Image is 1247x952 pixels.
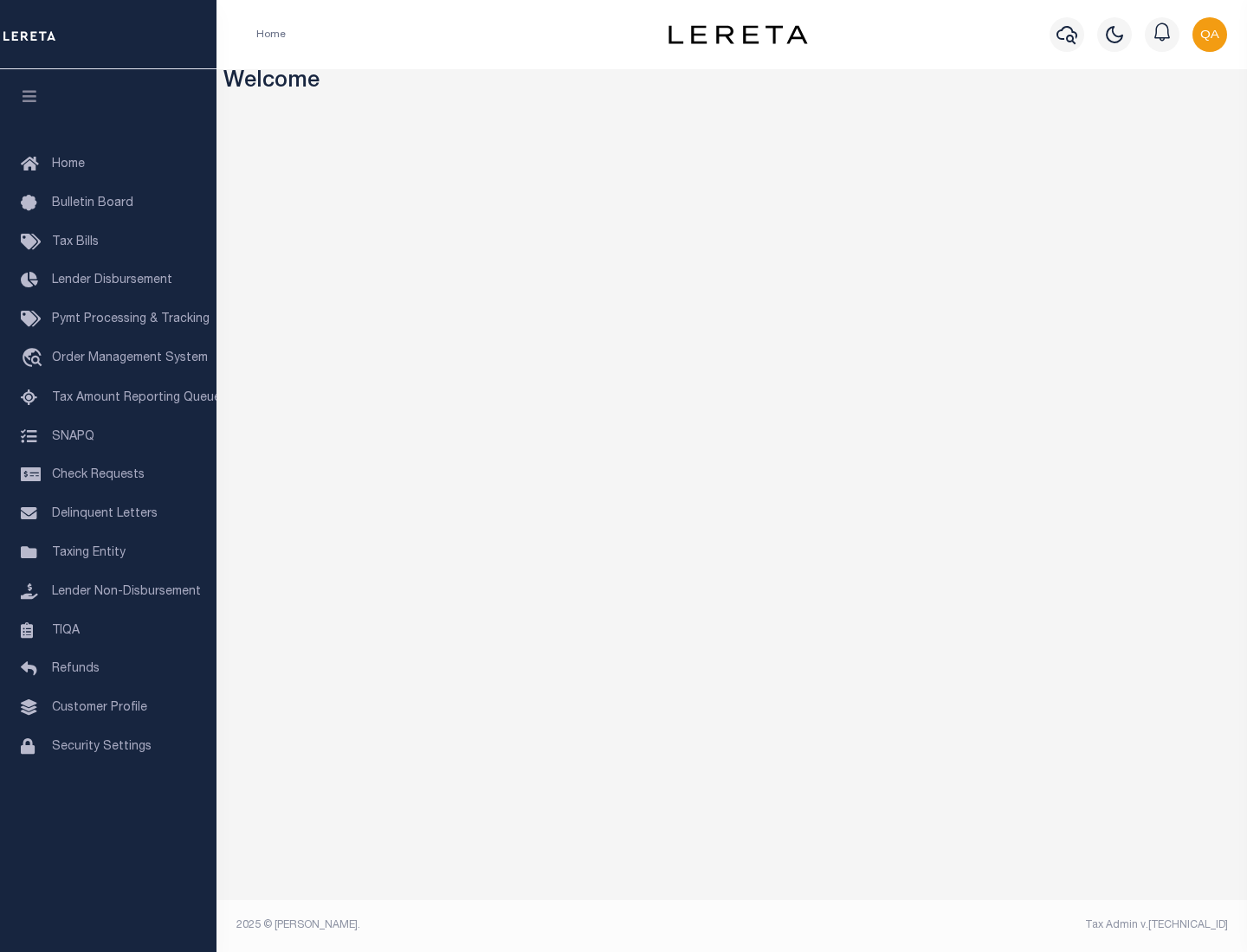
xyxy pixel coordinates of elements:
span: SNAPQ [52,430,94,442]
span: TIQA [52,624,80,636]
span: Refunds [52,663,100,675]
div: Tax Admin v.[TECHNICAL_ID] [745,917,1228,933]
span: Security Settings [52,741,152,753]
span: Delinquent Letters [52,508,158,520]
div: 2025 © [PERSON_NAME]. [223,917,733,933]
span: Lender Disbursement [52,274,172,286]
span: Order Management System [52,352,208,364]
li: Home [256,27,286,42]
span: Bulletin Board [52,197,133,209]
span: Tax Bills [52,236,99,248]
span: Customer Profile [52,702,147,714]
img: logo-dark.svg [669,25,807,44]
span: Pymt Processing & Tracking [52,313,210,325]
span: Lender Non-Disbursement [52,586,201,598]
h3: Welcome [223,69,1241,96]
img: svg+xml;base64,PHN2ZyB4bWxucz0iaHR0cDovL3d3dy53My5vcmcvMjAwMC9zdmciIHBvaW50ZXItZXZlbnRzPSJub25lIi... [1192,17,1227,52]
span: Taxing Entity [52,547,126,559]
span: Tax Amount Reporting Queue [52,392,221,404]
span: Check Requests [52,469,145,481]
i: travel_explore [21,348,48,370]
span: Home [52,158,85,170]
